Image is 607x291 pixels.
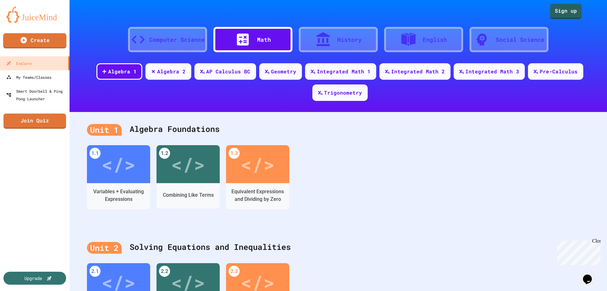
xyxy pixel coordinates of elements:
[465,68,519,75] div: Integrated Math 3
[87,235,590,260] div: Solving Equations and Inequalities
[391,68,445,75] div: Integrated Math 2
[6,59,32,67] div: Explore
[89,148,101,159] div: 1.1
[231,188,285,203] div: Equivalent Expressions and Dividing by Zero
[257,35,271,44] div: Math
[6,73,52,81] div: My Teams/Classes
[157,68,186,75] div: Algebra 2
[324,89,362,96] div: Trigonometry
[6,6,63,23] img: logo-orange.svg
[550,4,582,19] a: Sign up
[149,35,205,44] div: Computer Science
[241,150,275,178] div: </>
[159,148,170,159] div: 1.2
[337,35,362,44] div: History
[163,191,214,199] div: Combining Like Terms
[24,275,42,282] div: Upgrade
[229,148,240,159] div: 1.3
[6,87,67,102] div: Smart Doorbell & Ping Pong Launcher
[3,3,44,40] div: Chat with us now!Close
[87,242,122,254] div: Unit 2
[92,188,145,203] div: Variables + Evaluating Expressions
[87,117,590,142] div: Algebra Foundations
[496,35,544,44] div: Social Science
[540,68,578,75] div: Pre-Calculus
[317,68,371,75] div: Integrated Math 1
[580,266,601,285] iframe: chat widget
[271,68,296,75] div: Geometry
[423,35,447,44] div: English
[101,150,136,178] div: </>
[159,266,170,277] div: 2.2
[171,150,205,178] div: </>
[555,238,601,265] iframe: chat widget
[3,33,66,48] a: Create
[108,68,137,75] div: Algebra 1
[89,266,101,277] div: 2.1
[3,114,66,129] a: Join Quiz
[206,68,250,75] div: AP Calculus BC
[87,124,122,136] div: Unit 1
[229,266,240,277] div: 2.3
